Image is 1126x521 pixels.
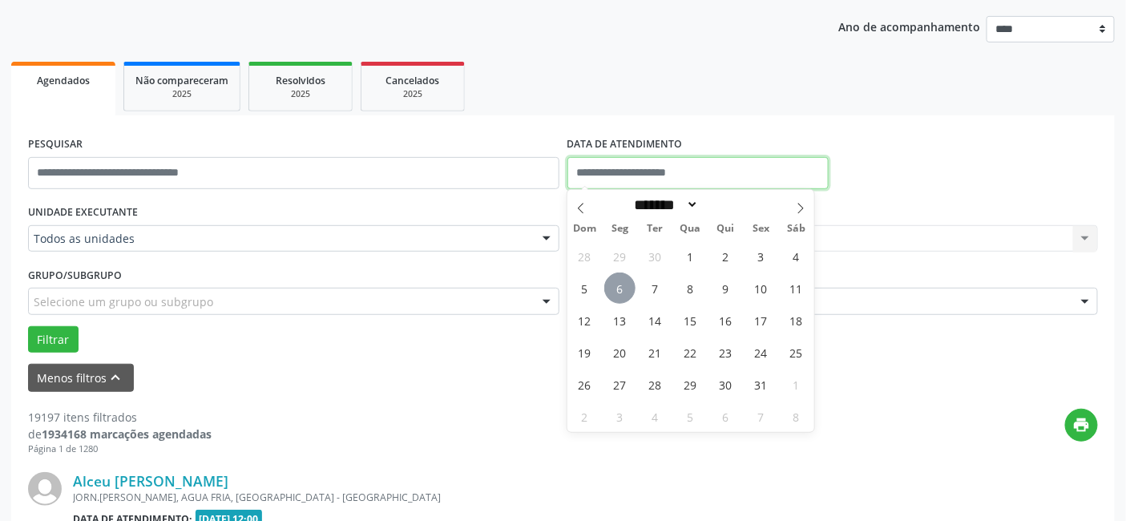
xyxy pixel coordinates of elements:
[28,426,212,442] div: de
[567,224,603,234] span: Dom
[73,491,858,504] div: JORN.[PERSON_NAME], AGUA FRIA, [GEOGRAPHIC_DATA] - [GEOGRAPHIC_DATA]
[135,88,228,100] div: 2025
[839,16,981,36] p: Ano de acompanhamento
[640,305,671,336] span: Outubro 14, 2025
[1073,416,1091,434] i: print
[603,224,638,234] span: Seg
[745,337,777,368] span: Outubro 24, 2025
[640,273,671,304] span: Outubro 7, 2025
[781,240,812,272] span: Outubro 4, 2025
[640,337,671,368] span: Outubro 21, 2025
[28,200,138,225] label: UNIDADE EXECUTANTE
[28,364,134,392] button: Menos filtroskeyboard_arrow_up
[569,369,600,400] span: Outubro 26, 2025
[604,401,636,432] span: Novembro 3, 2025
[604,369,636,400] span: Outubro 27, 2025
[781,369,812,400] span: Novembro 1, 2025
[745,240,777,272] span: Outubro 3, 2025
[640,401,671,432] span: Novembro 4, 2025
[781,401,812,432] span: Novembro 8, 2025
[699,196,752,213] input: Year
[28,326,79,353] button: Filtrar
[638,224,673,234] span: Ter
[710,305,741,336] span: Outubro 16, 2025
[569,273,600,304] span: Outubro 5, 2025
[569,305,600,336] span: Outubro 12, 2025
[107,369,125,386] i: keyboard_arrow_up
[28,472,62,506] img: img
[629,196,700,213] select: Month
[745,369,777,400] span: Outubro 31, 2025
[710,401,741,432] span: Novembro 6, 2025
[675,240,706,272] span: Outubro 1, 2025
[28,263,122,288] label: Grupo/Subgrupo
[28,409,212,426] div: 19197 itens filtrados
[569,337,600,368] span: Outubro 19, 2025
[28,442,212,456] div: Página 1 de 1280
[675,305,706,336] span: Outubro 15, 2025
[135,74,228,87] span: Não compareceram
[744,224,779,234] span: Sex
[604,240,636,272] span: Setembro 29, 2025
[640,369,671,400] span: Outubro 28, 2025
[37,74,90,87] span: Agendados
[781,273,812,304] span: Outubro 11, 2025
[373,88,453,100] div: 2025
[710,369,741,400] span: Outubro 30, 2025
[781,305,812,336] span: Outubro 18, 2025
[276,74,325,87] span: Resolvidos
[386,74,440,87] span: Cancelados
[34,293,213,310] span: Selecione um grupo ou subgrupo
[779,224,814,234] span: Sáb
[28,132,83,157] label: PESQUISAR
[673,224,708,234] span: Qua
[710,337,741,368] span: Outubro 23, 2025
[745,401,777,432] span: Novembro 7, 2025
[567,132,683,157] label: DATA DE ATENDIMENTO
[675,401,706,432] span: Novembro 5, 2025
[604,337,636,368] span: Outubro 20, 2025
[708,224,744,234] span: Qui
[675,273,706,304] span: Outubro 8, 2025
[604,273,636,304] span: Outubro 6, 2025
[42,426,212,442] strong: 1934168 marcações agendadas
[73,472,228,490] a: Alceu [PERSON_NAME]
[1065,409,1098,442] button: print
[675,369,706,400] span: Outubro 29, 2025
[745,305,777,336] span: Outubro 17, 2025
[260,88,341,100] div: 2025
[569,401,600,432] span: Novembro 2, 2025
[781,337,812,368] span: Outubro 25, 2025
[640,240,671,272] span: Setembro 30, 2025
[675,337,706,368] span: Outubro 22, 2025
[34,231,527,247] span: Todos as unidades
[710,273,741,304] span: Outubro 9, 2025
[745,273,777,304] span: Outubro 10, 2025
[569,240,600,272] span: Setembro 28, 2025
[604,305,636,336] span: Outubro 13, 2025
[710,240,741,272] span: Outubro 2, 2025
